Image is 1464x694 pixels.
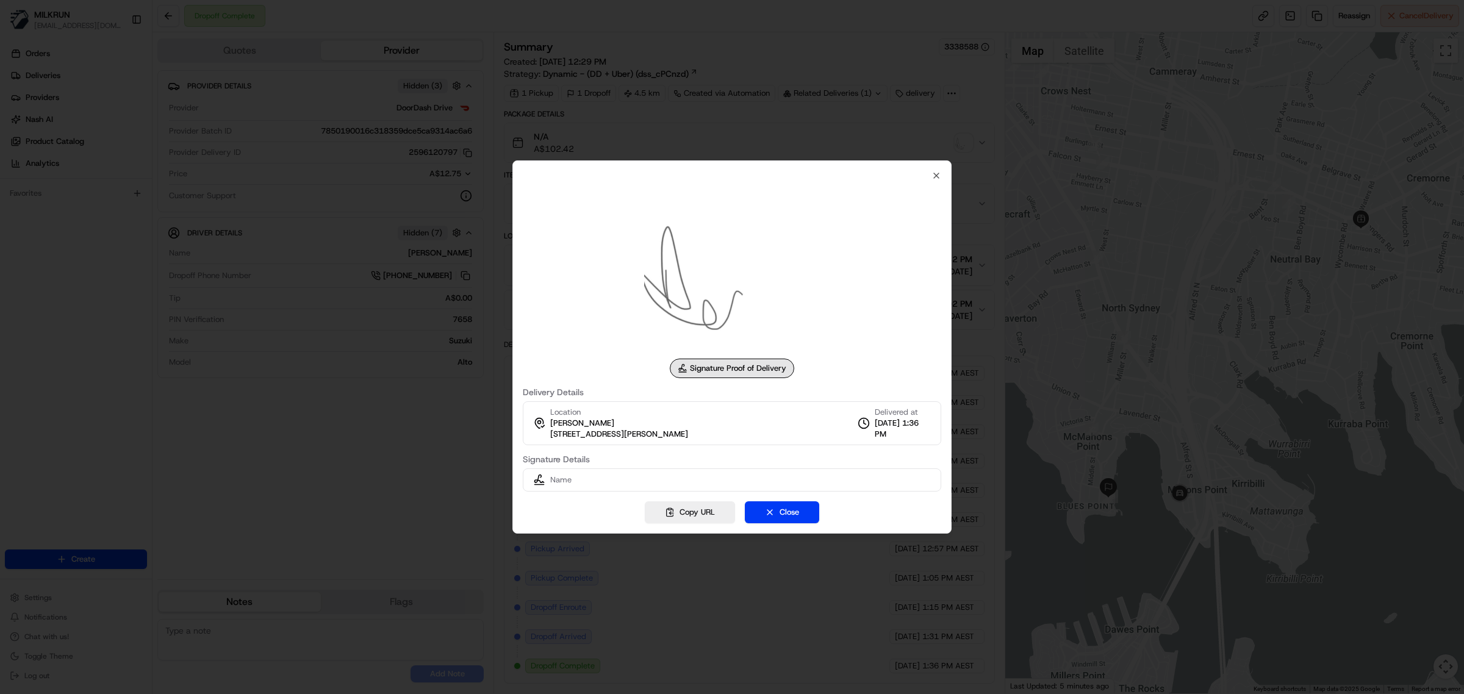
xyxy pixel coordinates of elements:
label: Signature Details [523,455,941,463]
button: Close [745,501,819,523]
div: Signature Proof of Delivery [670,359,794,378]
span: [STREET_ADDRESS][PERSON_NAME] [550,429,688,440]
span: Delivered at [875,407,931,418]
span: [PERSON_NAME] [550,418,614,429]
span: [DATE] 1:36 PM [875,418,931,440]
img: signature_proof_of_delivery image [644,181,820,356]
span: Location [550,407,581,418]
label: Delivery Details [523,388,941,396]
button: Copy URL [645,501,735,523]
span: Name [550,474,572,485]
